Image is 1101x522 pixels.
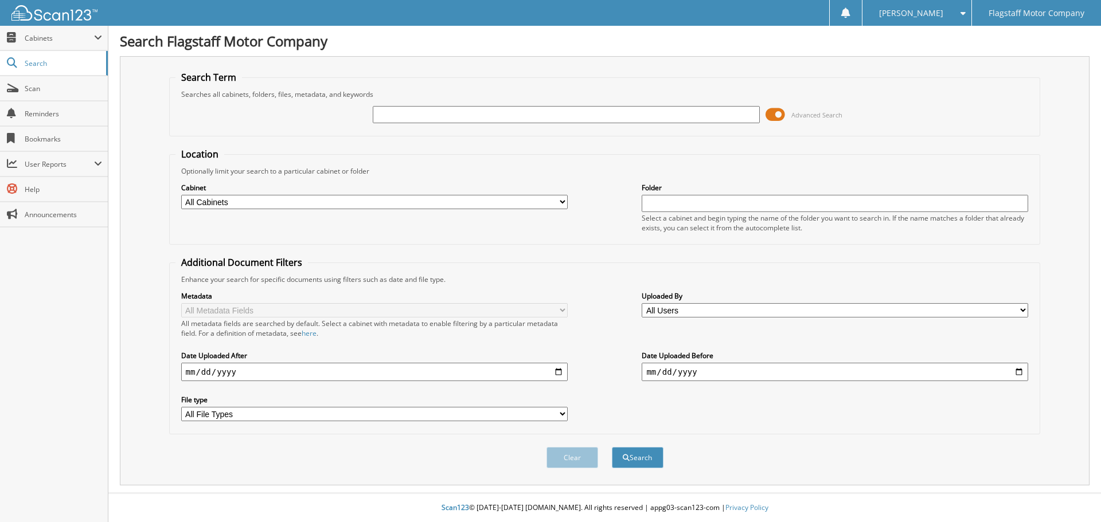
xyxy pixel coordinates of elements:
span: Scan [25,84,102,93]
label: Date Uploaded Before [642,351,1028,360]
legend: Location [175,148,224,160]
label: Folder [642,183,1028,193]
a: Privacy Policy [725,503,768,512]
legend: Search Term [175,71,242,84]
iframe: Chat Widget [1044,467,1101,522]
div: © [DATE]-[DATE] [DOMAIN_NAME]. All rights reserved | appg03-scan123-com | [108,494,1101,522]
span: Cabinets [25,33,94,43]
div: Searches all cabinets, folders, files, metadata, and keywords [175,89,1034,99]
span: Announcements [25,210,102,219]
label: Metadata [181,291,568,301]
label: Uploaded By [642,291,1028,301]
span: User Reports [25,159,94,169]
span: Help [25,185,102,194]
span: Reminders [25,109,102,119]
img: scan123-logo-white.svg [11,5,97,21]
span: [PERSON_NAME] [879,10,943,17]
h1: Search Flagstaff Motor Company [120,32,1090,50]
input: end [642,363,1028,381]
div: All metadata fields are searched by default. Select a cabinet with metadata to enable filtering b... [181,319,568,338]
div: Select a cabinet and begin typing the name of the folder you want to search in. If the name match... [642,213,1028,233]
span: Bookmarks [25,134,102,144]
span: Flagstaff Motor Company [989,10,1084,17]
label: Date Uploaded After [181,351,568,360]
input: start [181,363,568,381]
div: Enhance your search for specific documents using filters such as date and file type. [175,274,1034,284]
span: Scan123 [442,503,469,512]
legend: Additional Document Filters [175,256,308,269]
button: Clear [546,447,598,468]
div: Optionally limit your search to a particular cabinet or folder [175,166,1034,176]
span: Advanced Search [791,111,842,119]
label: File type [181,395,568,405]
a: here [302,328,317,338]
span: Search [25,58,100,68]
button: Search [612,447,663,468]
label: Cabinet [181,183,568,193]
